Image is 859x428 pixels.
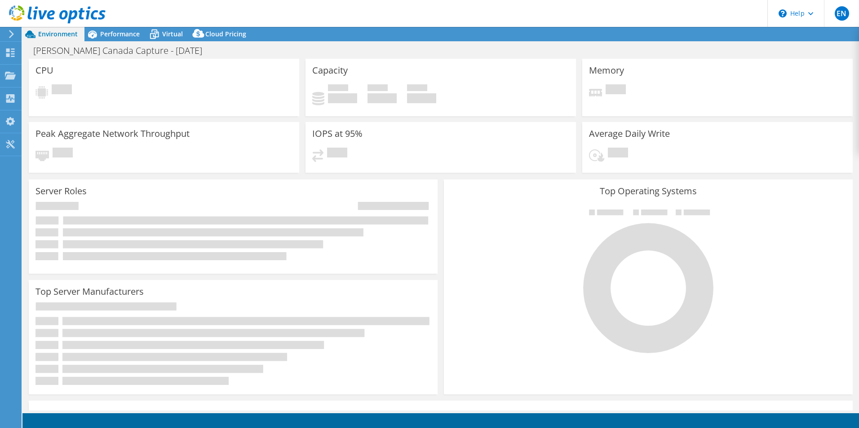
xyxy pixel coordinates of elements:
span: Used [328,84,348,93]
span: Cloud Pricing [205,30,246,38]
span: Virtual [162,30,183,38]
span: Pending [53,148,73,160]
span: Free [368,84,388,93]
h4: 0 GiB [328,93,357,103]
h3: Server Roles [35,186,87,196]
span: Total [407,84,427,93]
h3: IOPS at 95% [312,129,363,139]
h3: Top Operating Systems [451,186,846,196]
h3: Average Daily Write [589,129,670,139]
span: Pending [327,148,347,160]
span: Performance [100,30,140,38]
h4: 0 GiB [407,93,436,103]
span: Pending [52,84,72,96]
span: Pending [608,148,628,160]
span: Environment [38,30,78,38]
h3: Peak Aggregate Network Throughput [35,129,190,139]
h4: 0 GiB [368,93,397,103]
span: EN [835,6,849,21]
h3: Memory [589,66,624,75]
h1: [PERSON_NAME] Canada Capture - [DATE] [29,46,216,56]
h3: Top Server Manufacturers [35,287,144,297]
svg: \n [779,9,787,17]
h3: CPU [35,66,53,75]
span: Pending [606,84,626,96]
h3: Capacity [312,66,348,75]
